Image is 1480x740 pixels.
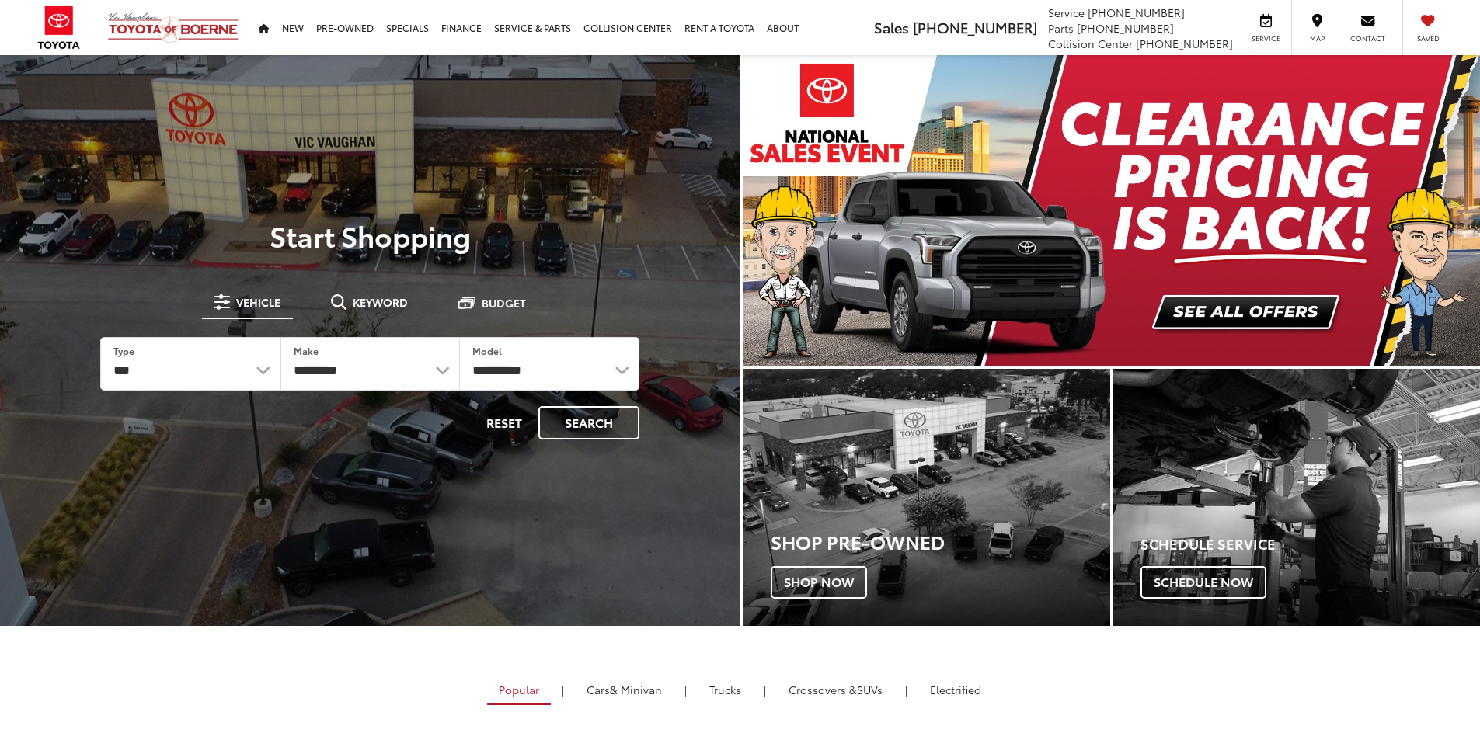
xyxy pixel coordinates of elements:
[1370,86,1480,335] button: Click to view next picture.
[1048,20,1074,36] span: Parts
[1140,566,1266,599] span: Schedule Now
[1140,537,1480,552] h4: Schedule Service
[107,12,239,43] img: Vic Vaughan Toyota of Boerne
[538,406,639,439] button: Search
[901,682,911,697] li: |
[1088,5,1185,20] span: [PHONE_NUMBER]
[236,297,280,307] span: Vehicle
[777,676,894,703] a: SUVs
[918,676,993,703] a: Electrified
[353,297,408,307] span: Keyword
[1411,33,1445,43] span: Saved
[1113,369,1480,626] a: Schedule Service Schedule Now
[487,676,551,705] a: Popular
[1300,33,1334,43] span: Map
[698,676,753,703] a: Trucks
[1048,36,1133,51] span: Collision Center
[65,220,675,251] p: Start Shopping
[743,369,1110,626] div: Toyota
[789,682,857,697] span: Crossovers &
[294,344,319,357] label: Make
[610,682,662,697] span: & Minivan
[913,17,1037,37] span: [PHONE_NUMBER]
[771,566,867,599] span: Shop Now
[681,682,691,697] li: |
[771,531,1110,551] h3: Shop Pre-Owned
[575,676,674,703] a: Cars
[1113,369,1480,626] div: Toyota
[1077,20,1174,36] span: [PHONE_NUMBER]
[1136,36,1233,51] span: [PHONE_NUMBER]
[1248,33,1283,43] span: Service
[743,86,854,335] button: Click to view previous picture.
[760,682,770,697] li: |
[113,344,134,357] label: Type
[558,682,568,697] li: |
[482,297,526,308] span: Budget
[1048,5,1085,20] span: Service
[473,406,535,439] button: Reset
[874,17,909,37] span: Sales
[472,344,502,357] label: Model
[743,369,1110,626] a: Shop Pre-Owned Shop Now
[1350,33,1385,43] span: Contact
